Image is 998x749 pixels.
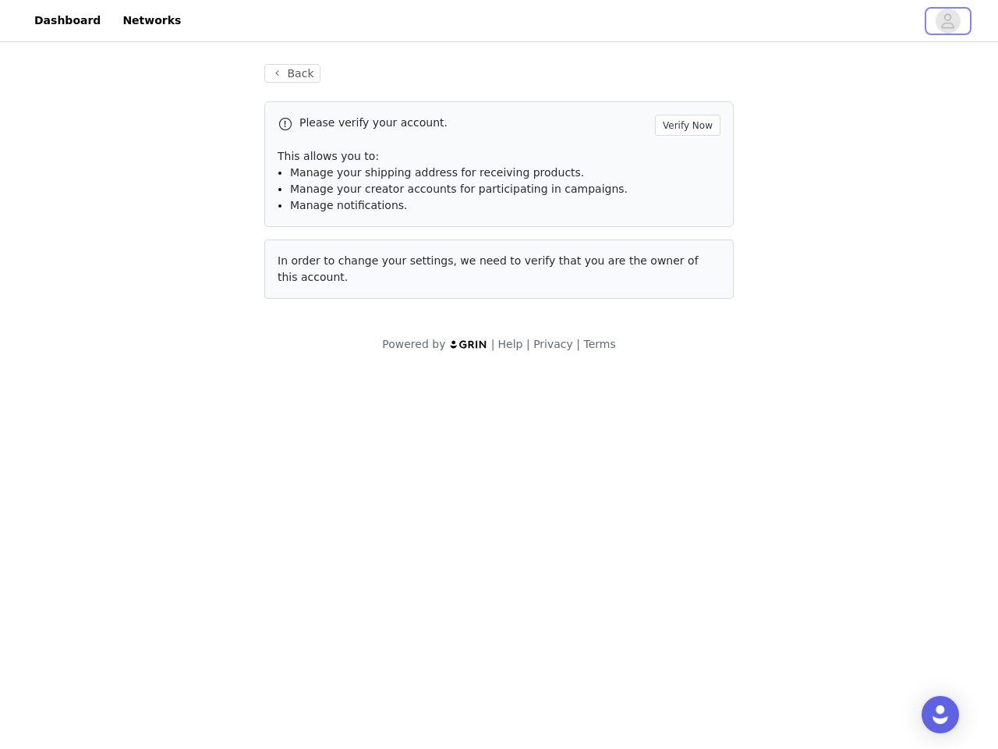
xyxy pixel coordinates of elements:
[655,115,720,136] button: Verify Now
[498,338,523,350] a: Help
[290,166,584,179] span: Manage your shipping address for receiving products.
[533,338,573,350] a: Privacy
[449,339,488,350] img: logo
[113,3,190,38] a: Networks
[278,254,699,283] span: In order to change your settings, we need to verify that you are the owner of this account.
[940,9,955,34] div: avatar
[576,338,580,350] span: |
[491,338,495,350] span: |
[299,115,649,131] p: Please verify your account.
[290,183,628,195] span: Manage your creator accounts for participating in campaigns.
[382,338,445,350] span: Powered by
[526,338,530,350] span: |
[264,64,320,83] button: Back
[583,338,615,350] a: Terms
[25,3,110,38] a: Dashboard
[922,696,959,733] div: Open Intercom Messenger
[278,148,720,165] p: This allows you to:
[290,199,408,211] span: Manage notifications.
